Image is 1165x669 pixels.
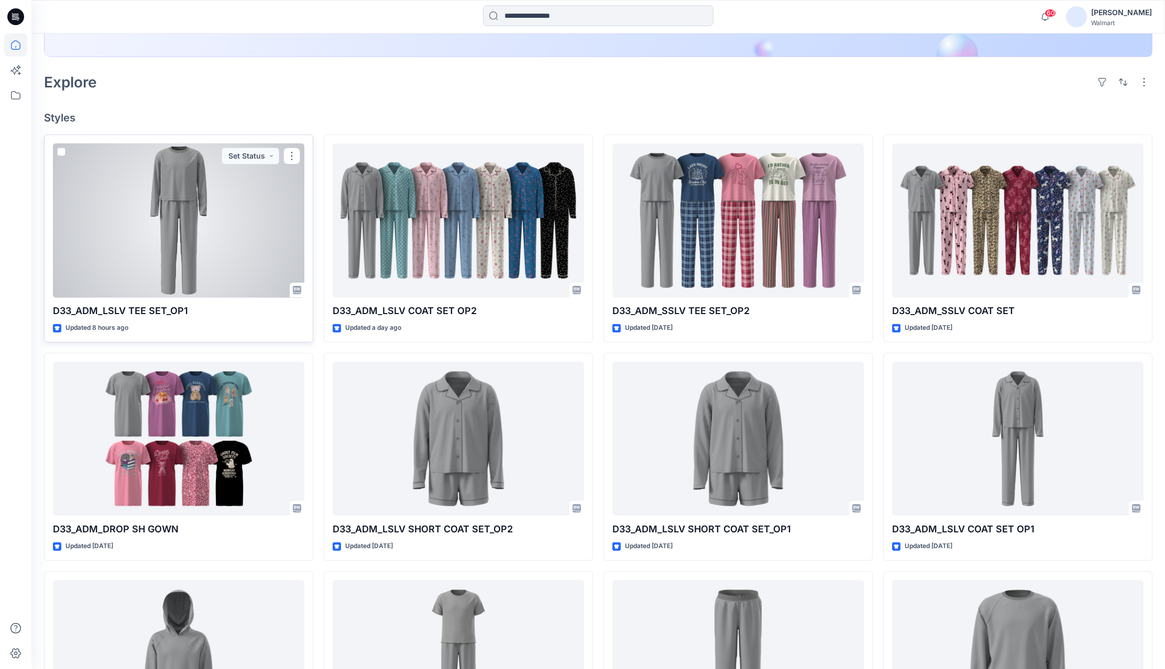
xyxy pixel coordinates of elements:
[53,143,304,298] a: D33_ADM_LSLV TEE SET_OP1
[1091,6,1152,19] div: [PERSON_NAME]
[892,143,1144,298] a: D33_ADM_SSLV COAT SET
[53,304,304,318] p: D33_ADM_LSLV TEE SET_OP1
[333,522,584,537] p: D33_ADM_LSLV SHORT COAT SET_OP2
[44,74,97,91] h2: Explore
[53,362,304,516] a: D33_ADM_DROP SH GOWN
[612,522,864,537] p: D33_ADM_LSLV SHORT COAT SET_OP1
[612,304,864,318] p: D33_ADM_SSLV TEE SET_OP2
[345,322,401,333] p: Updated a day ago
[612,362,864,516] a: D33_ADM_LSLV SHORT COAT SET_OP1
[892,362,1144,516] a: D33_ADM_LSLV COAT SET OP1
[625,541,673,552] p: Updated [DATE]
[612,143,864,298] a: D33_ADM_SSLV TEE SET_OP2
[1066,6,1087,27] img: avatar
[333,143,584,298] a: D33_ADM_LSLV COAT SET OP2
[44,111,1152,124] h4: Styles
[65,322,128,333] p: Updated 8 hours ago
[345,541,393,552] p: Updated [DATE]
[625,322,673,333] p: Updated [DATE]
[333,304,584,318] p: D33_ADM_LSLV COAT SET OP2
[1091,19,1152,27] div: Walmart
[1045,9,1056,17] span: 60
[892,304,1144,318] p: D33_ADM_SSLV COAT SET
[892,522,1144,537] p: D33_ADM_LSLV COAT SET OP1
[53,522,304,537] p: D33_ADM_DROP SH GOWN
[65,541,113,552] p: Updated [DATE]
[333,362,584,516] a: D33_ADM_LSLV SHORT COAT SET_OP2
[905,541,952,552] p: Updated [DATE]
[905,322,952,333] p: Updated [DATE]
